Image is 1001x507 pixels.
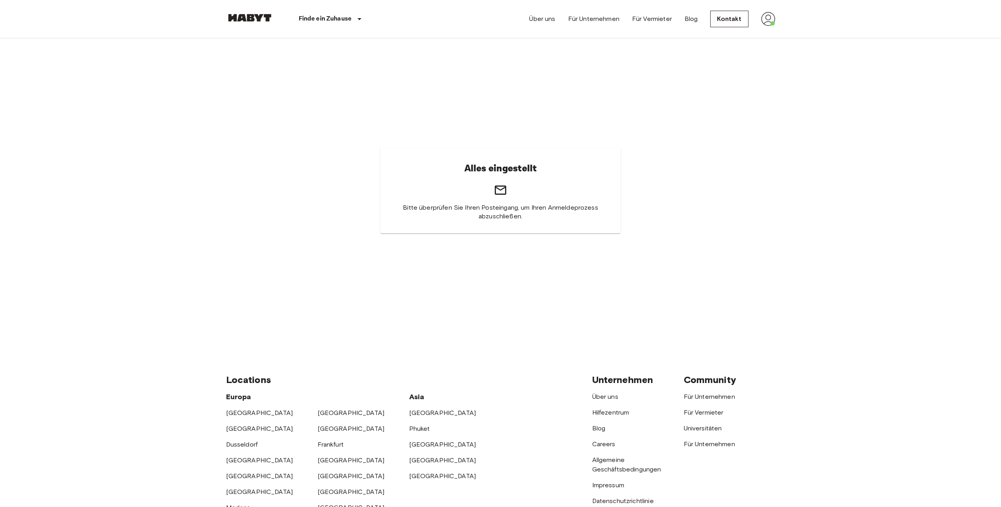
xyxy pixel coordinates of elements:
[685,14,698,24] a: Blog
[226,472,293,480] a: [GEOGRAPHIC_DATA]
[226,374,271,385] span: Locations
[399,203,602,221] span: Bitte überprüfen Sie Ihren Posteingang, um Ihren Anmeldeprozess abzuschließen.
[684,440,735,448] a: Für Unternehmen
[318,488,385,496] a: [GEOGRAPHIC_DATA]
[710,11,748,27] a: Kontakt
[318,409,385,417] a: [GEOGRAPHIC_DATA]
[409,472,476,480] a: [GEOGRAPHIC_DATA]
[684,409,724,416] a: Für Vermieter
[409,409,476,417] a: [GEOGRAPHIC_DATA]
[226,409,293,417] a: [GEOGRAPHIC_DATA]
[592,393,618,400] a: Über uns
[226,14,273,22] img: Habyt
[318,456,385,464] a: [GEOGRAPHIC_DATA]
[632,14,672,24] a: Für Vermieter
[592,440,616,448] a: Careers
[761,12,775,26] img: avatar
[226,456,293,464] a: [GEOGRAPHIC_DATA]
[318,441,344,448] a: Frankfurt
[592,456,661,473] a: Allgemeine Geschäftsbedingungen
[318,472,385,480] a: [GEOGRAPHIC_DATA]
[409,425,430,432] a: Phuket
[592,424,606,432] a: Blog
[529,14,555,24] a: Über uns
[226,441,258,448] a: Dusseldorf
[464,160,537,177] h6: Alles eingestellt
[226,488,293,496] a: [GEOGRAPHIC_DATA]
[684,374,736,385] span: Community
[592,374,653,385] span: Unternehmen
[409,456,476,464] a: [GEOGRAPHIC_DATA]
[592,497,654,505] a: Datenschutzrichtlinie
[684,393,735,400] a: Für Unternehmen
[299,14,352,24] p: Finde ein Zuhause
[409,392,425,401] span: Asia
[318,425,385,432] a: [GEOGRAPHIC_DATA]
[592,409,629,416] a: Hilfezentrum
[568,14,619,24] a: Für Unternehmen
[226,392,251,401] span: Europa
[226,425,293,432] a: [GEOGRAPHIC_DATA]
[684,424,722,432] a: Universitäten
[409,441,476,448] a: [GEOGRAPHIC_DATA]
[592,481,624,489] a: Impressum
